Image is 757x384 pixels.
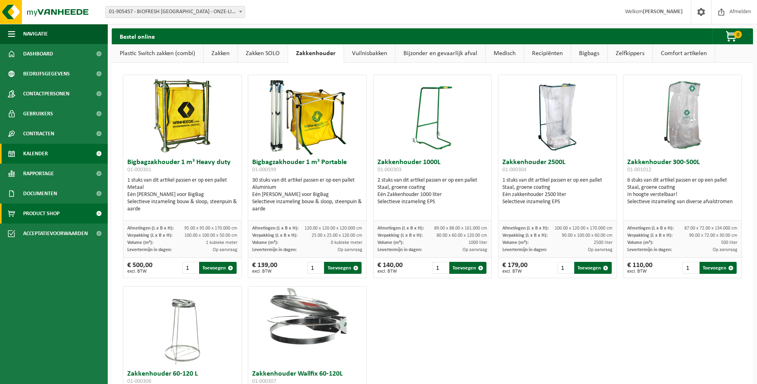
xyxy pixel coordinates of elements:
div: € 139,00 [252,262,277,274]
div: Staal, groene coating [627,184,737,191]
span: Contactpersonen [23,84,69,104]
img: 01-000307 [248,287,366,346]
span: Dashboard [23,44,53,64]
a: Zakken [204,44,237,63]
span: Verpakking (L x B x H): [502,233,547,238]
h3: Bigbagzakhouder 1 m³ Portable [252,159,362,175]
a: Medisch [486,44,524,63]
span: 25.00 x 25.00 x 120.00 cm [312,233,362,238]
div: Selectieve inzameling EPS [378,198,488,206]
div: 1 stuks van dit artikel passen er op een pallet [502,177,613,206]
div: Selectieve inzameling bouw & sloop, steenpuin & aarde [252,198,362,213]
button: Toevoegen [449,262,486,274]
span: Volume (m³): [127,240,153,245]
a: Recipiënten [524,44,571,63]
div: In hoogte verstelbaar! [627,191,737,198]
div: € 500,00 [127,262,152,274]
div: Eén [PERSON_NAME] voor BigBag [127,191,237,198]
span: Levertermijn in dagen: [127,247,172,252]
div: Eén [PERSON_NAME] voor BigBag [252,191,362,198]
img: 01-000306 [162,287,202,366]
span: Bedrijfsgegevens [23,64,70,84]
span: 120.00 x 120.00 x 120.000 cm [304,226,362,231]
span: 0 [734,31,742,38]
div: Selectieve inzameling EPS [502,198,613,206]
h3: Zakkenhouder 2500L [502,159,613,175]
strong: [PERSON_NAME] [643,9,683,15]
div: 30 stuks van dit artikel passen er op een pallet [252,177,362,213]
span: Volume (m³): [252,240,278,245]
input: 1 [682,262,698,274]
span: excl. BTW [127,269,152,274]
span: Verpakking (L x B x H): [627,233,672,238]
button: Toevoegen [324,262,361,274]
span: 89.00 x 88.00 x 161.000 cm [434,226,487,231]
span: Volume (m³): [627,240,653,245]
span: excl. BTW [627,269,652,274]
img: 01-000301 [142,75,222,155]
span: 95.00 x 95.00 x 170.000 cm [184,226,237,231]
a: Comfort artikelen [653,44,715,63]
input: 1 [557,262,573,274]
span: 500 liter [721,240,737,245]
span: Rapportage [23,164,54,184]
span: 01-000599 [252,167,276,173]
a: Bigbags [571,44,607,63]
a: Vuilnisbakken [344,44,395,63]
span: Afmetingen (L x B x H): [127,226,174,231]
h3: Zakkenhouder 1000L [378,159,488,175]
span: Acceptatievoorwaarden [23,224,88,243]
span: Op aanvraag [213,247,237,252]
span: Contracten [23,124,54,144]
div: € 179,00 [502,262,528,274]
span: 01-905457 - BIOFRESH BELGIUM - ONZE-LIEVE-VROUW-WAVER [105,6,245,18]
span: Afmetingen (L x B x H): [627,226,674,231]
span: Navigatie [23,24,48,44]
span: 01-000301 [127,167,151,173]
h3: Bigbagzakhouder 1 m³ Heavy duty [127,159,237,175]
h2: Bestel online [112,28,163,44]
span: Afmetingen (L x B x H): [252,226,298,231]
div: Metaal [127,184,237,191]
div: Selectieve inzameling van diverse afvalstromen [627,198,737,206]
span: Kalender [23,144,48,164]
span: Volume (m³): [502,240,528,245]
div: Eén Zakkenhouder 1000 liter [378,191,488,198]
span: 01-000303 [378,167,401,173]
span: Op aanvraag [463,247,487,252]
img: 01-001012 [642,75,722,155]
span: Documenten [23,184,57,204]
h3: Zakkenhouder 300-500L [627,159,737,175]
button: 0 [712,28,752,44]
input: 1 [307,262,323,274]
div: 1 stuks van dit artikel passen er op een pallet [127,177,237,213]
span: 0 kubieke meter [331,240,362,245]
span: 1000 liter [468,240,487,245]
span: Gebruikers [23,104,53,124]
span: 80.00 x 60.00 x 120.00 cm [437,233,487,238]
img: 01-000304 [538,75,577,155]
button: Toevoegen [574,262,611,274]
span: Verpakking (L x B x H): [127,233,172,238]
a: Zakken SOLO [238,44,288,63]
span: Product Shop [23,204,59,224]
span: Levertermijn in dagen: [252,247,296,252]
span: 01-001012 [627,167,651,173]
a: Zelfkippers [608,44,652,63]
span: excl. BTW [502,269,528,274]
input: 1 [432,262,448,274]
img: 01-000303 [412,75,452,155]
span: Afmetingen (L x B x H): [502,226,549,231]
span: Levertermijn in dagen: [378,247,422,252]
div: 2 stuks van dit artikel passen er op een pallet [378,177,488,206]
span: Op aanvraag [338,247,362,252]
span: 2500 liter [594,240,613,245]
span: Op aanvraag [713,247,737,252]
span: 1 kubieke meter [206,240,237,245]
span: excl. BTW [252,269,277,274]
div: Selectieve inzameling bouw & sloop, steenpuin & aarde [127,198,237,213]
div: Staal, groene coating [502,184,613,191]
div: Eén zakkenhouder 2500 liter [502,191,613,198]
div: Staal, groene coating [378,184,488,191]
span: Levertermijn in dagen: [502,247,547,252]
